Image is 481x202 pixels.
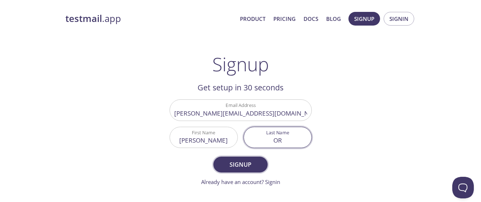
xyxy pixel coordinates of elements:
span: Signup [354,14,374,23]
h2: Get setup in 30 seconds [170,81,312,94]
button: Signup [213,157,267,172]
a: Product [240,14,265,23]
iframe: Help Scout Beacon - Open [452,177,474,198]
span: Signup [221,160,259,170]
strong: testmail [65,12,102,25]
a: Blog [326,14,341,23]
a: testmail.app [65,13,234,25]
span: Signin [389,14,408,23]
button: Signin [384,12,414,26]
a: Already have an account? Signin [201,178,280,185]
a: Docs [304,14,318,23]
a: Pricing [273,14,296,23]
button: Signup [348,12,380,26]
h1: Signup [212,53,269,75]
